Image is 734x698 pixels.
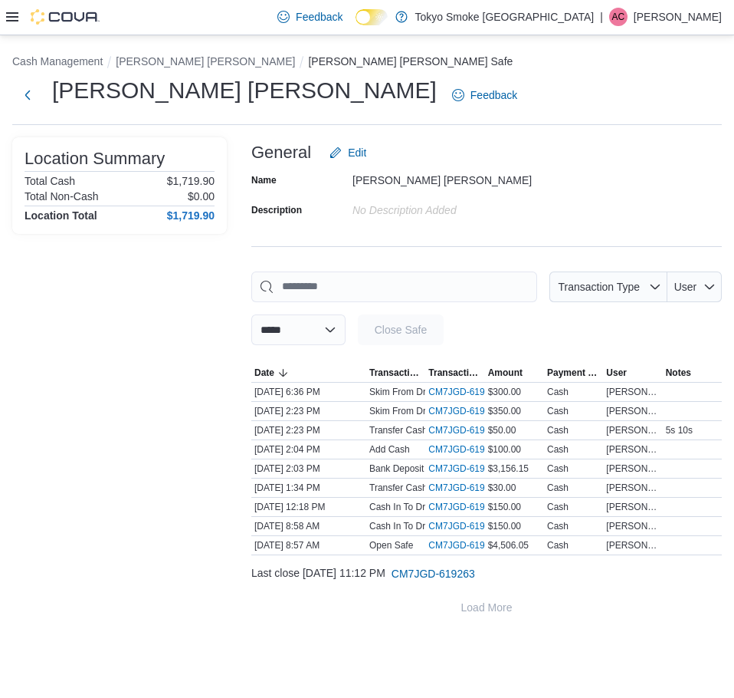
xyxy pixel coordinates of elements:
[251,558,722,589] div: Last close [DATE] 11:12 PM
[369,501,481,513] p: Cash In To Drawer (POS 1)
[547,520,569,532] div: Cash
[606,386,659,398] span: [PERSON_NAME]
[606,539,659,551] span: [PERSON_NAME]
[606,463,659,475] span: [PERSON_NAME]
[167,209,215,222] h4: $1,719.90
[634,8,722,26] p: [PERSON_NAME]
[606,501,659,513] span: [PERSON_NAME]
[606,443,659,456] span: [PERSON_NAME]
[369,386,482,398] p: Skim From Drawer (POS 5)
[606,424,659,436] span: [PERSON_NAME]
[366,364,425,382] button: Transaction Type
[428,443,512,456] a: CM7JGD-619418External link
[369,424,507,436] p: Transfer Cash To Drawer (POS 5)
[428,367,481,379] span: Transaction #
[251,383,366,401] div: [DATE] 6:36 PM
[369,367,422,379] span: Transaction Type
[369,405,482,417] p: Skim From Drawer (POS 5)
[544,364,603,382] button: Payment Methods
[251,517,366,535] div: [DATE] 8:58 AM
[547,367,600,379] span: Payment Methods
[428,501,512,513] a: CM7JGD-619399External link
[369,520,481,532] p: Cash In To Drawer (POS 5)
[428,482,512,494] a: CM7JGD-619405External link
[251,592,722,623] button: Load More
[251,421,366,440] div: [DATE] 2:23 PM
[254,367,274,379] span: Date
[251,536,366,555] div: [DATE] 8:57 AM
[488,501,521,513] span: $150.00
[428,463,512,475] a: CM7JGD-619415External link
[251,174,277,186] label: Name
[12,55,103,67] button: Cash Management
[600,8,603,26] p: |
[251,402,366,420] div: [DATE] 2:23 PM
[674,281,697,293] span: User
[461,600,513,615] span: Load More
[488,386,521,398] span: $300.00
[558,281,640,293] span: Transaction Type
[369,443,410,456] p: Add Cash
[188,190,215,202] p: $0.00
[52,75,437,106] h1: [PERSON_NAME] [PERSON_NAME]
[488,463,529,475] span: $3,156.15
[358,314,444,345] button: Close Safe
[428,539,512,551] a: CM7JGD-619333External link
[547,501,569,513] div: Cash
[428,520,512,532] a: CM7JGD-619334External link
[323,137,372,168] button: Edit
[25,175,75,187] h6: Total Cash
[547,539,569,551] div: Cash
[428,424,512,436] a: CM7JGD-619419External link
[666,424,693,436] span: 5s 10s
[369,482,507,494] p: Transfer Cash To Drawer (POS 5)
[606,367,627,379] span: User
[392,566,475,581] span: CM7JGD-619263
[308,55,513,67] button: [PERSON_NAME] [PERSON_NAME] Safe
[116,55,295,67] button: [PERSON_NAME] [PERSON_NAME]
[348,145,366,160] span: Edit
[547,463,569,475] div: Cash
[425,364,484,382] button: Transaction #
[428,405,512,417] a: CM7JGD-619420External link
[547,405,569,417] div: Cash
[369,463,424,475] p: Bank Deposit
[666,367,691,379] span: Notes
[251,459,366,478] div: [DATE] 2:03 PM
[12,54,722,72] nav: An example of EuiBreadcrumbs
[352,168,558,186] div: [PERSON_NAME] [PERSON_NAME]
[12,80,43,110] button: Next
[488,424,516,436] span: $50.00
[31,9,100,25] img: Cova
[603,364,662,382] button: User
[251,204,302,216] label: Description
[485,364,544,382] button: Amount
[612,8,625,26] span: AC
[663,364,722,382] button: Notes
[606,482,659,494] span: [PERSON_NAME]
[415,8,595,26] p: Tokyo Smoke [GEOGRAPHIC_DATA]
[549,272,667,302] button: Transaction Type
[488,539,529,551] span: $4,506.05
[167,175,215,187] p: $1,719.90
[25,150,165,168] h3: Location Summary
[547,424,569,436] div: Cash
[547,443,569,456] div: Cash
[428,386,512,398] a: CM7JGD-619471External link
[251,498,366,516] div: [DATE] 12:18 PM
[271,2,349,32] a: Feedback
[606,405,659,417] span: [PERSON_NAME]
[547,482,569,494] div: Cash
[356,9,388,25] input: Dark Mode
[488,405,521,417] span: $350.00
[369,539,413,551] p: Open Safe
[609,8,628,26] div: Alex Collier
[488,443,521,456] span: $100.00
[251,440,366,459] div: [DATE] 2:04 PM
[488,482,516,494] span: $30.00
[446,80,523,110] a: Feedback
[251,272,537,302] input: This is a search bar. As you type, the results lower in the page will automatically filter.
[385,558,481,589] button: CM7JGD-619263
[25,190,99,202] h6: Total Non-Cash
